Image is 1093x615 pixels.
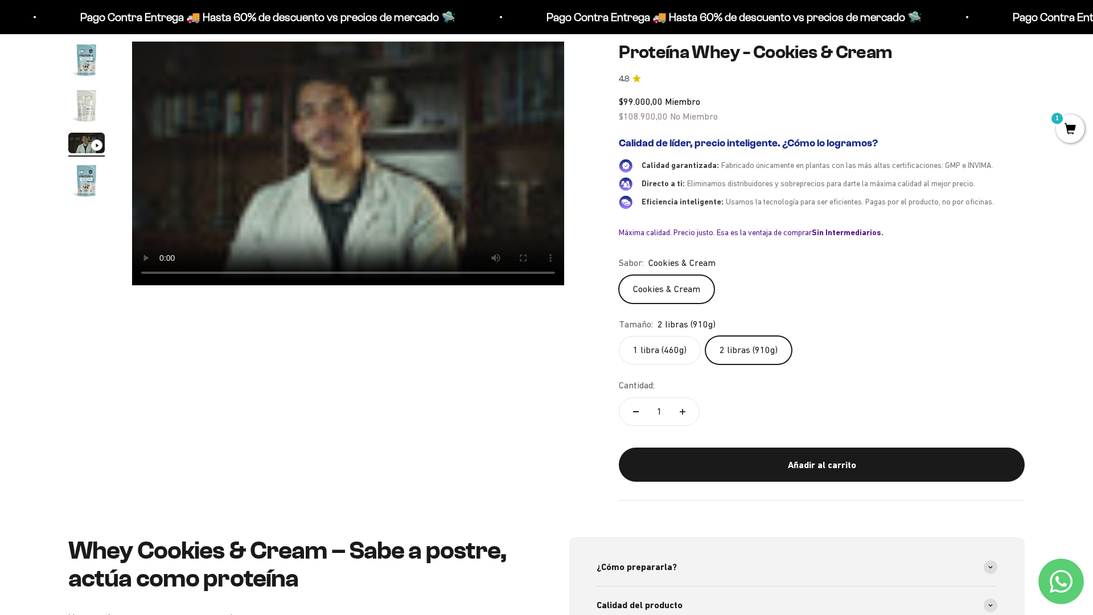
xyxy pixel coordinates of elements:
[642,161,719,170] span: Calidad garantizada:
[619,137,1025,150] h2: Calidad de líder, precio inteligente. ¿Cómo lo logramos?
[68,42,105,81] button: Ir al artículo 1
[68,162,105,199] img: Proteína Whey - Cookies & Cream
[14,18,236,44] p: ¿Qué te haría sentir más seguro de comprar este producto?
[619,73,629,85] span: 4.8
[642,197,724,206] span: Eficiencia inteligente:
[14,77,236,97] div: Reseñas de otros clientes
[68,42,105,78] img: Proteína Whey - Cookies & Cream
[68,133,105,157] button: Ir al artículo 3
[812,228,884,237] b: Sin Intermediarios.
[670,111,718,121] span: No Miembro
[619,96,663,106] span: $99.000,00
[658,317,716,332] span: 2 libras (910g)
[619,227,1025,237] div: Máxima calidad. Precio justo. Esa es la ventaja de comprar
[648,256,716,270] span: Cookies & Cream
[68,87,105,127] button: Ir al artículo 2
[619,398,652,425] button: Reducir cantidad
[619,195,632,209] img: Eficiencia inteligente
[597,560,677,575] span: ¿Cómo prepararla?
[665,96,700,106] span: Miembro
[642,458,1002,473] div: Añadir al carrito
[68,162,105,202] button: Ir al artículo 4
[14,145,236,165] div: Un mejor precio
[14,100,236,120] div: Una promoción especial
[186,171,236,190] button: Enviar
[666,398,699,425] button: Aumentar cantidad
[14,54,236,74] div: Más información sobre los ingredientes
[619,317,653,332] legend: Tamaño:
[619,159,632,173] img: Calidad garantizada
[726,197,994,206] span: Usamos la tecnología para ser eficientes. Pagas por el producto, no por oficinas.
[619,73,1025,85] a: 4.84.8 de 5.0 estrellas
[619,42,1025,63] h1: Proteína Whey - Cookies & Cream
[1056,124,1084,136] a: 1
[68,87,105,124] img: Proteína Whey - Cookies & Cream
[642,179,685,188] span: Directo a ti:
[597,598,683,613] span: Calidad del producto
[65,8,440,26] p: Pago Contra Entrega 🚚 Hasta 60% de descuento vs precios de mercado 🛸
[619,177,632,191] img: Directo a ti
[619,378,655,393] label: Cantidad:
[619,256,644,270] legend: Sabor:
[1050,112,1064,125] mark: 1
[132,42,564,285] video: Proteína Whey - Cookies & Cream
[597,548,997,586] summary: ¿Cómo prepararla?
[721,161,993,170] span: Fabricado únicamente en plantas con las más altas certificaciones: GMP e INVIMA.
[687,179,975,188] span: Eliminamos distribuidores y sobreprecios para darte la máxima calidad al mejor precio.
[531,8,906,26] p: Pago Contra Entrega 🚚 Hasta 60% de descuento vs precios de mercado 🛸
[187,171,235,190] span: Enviar
[619,111,668,121] span: $108.900,00
[14,122,236,142] div: Un video del producto
[619,448,1025,482] button: Añadir al carrito
[68,537,524,592] h2: Whey Cookies & Cream – Sabe a postre, actúa como proteína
